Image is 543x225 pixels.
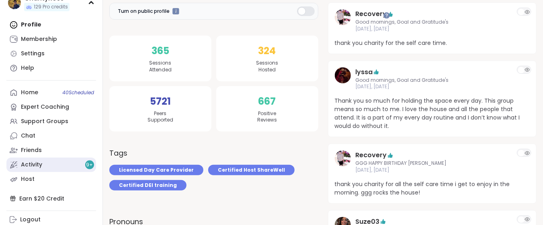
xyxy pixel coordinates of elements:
span: thank you charity for all the self care time i get to enjoy in the morning. ggg rocks the house! [335,180,530,197]
div: Membership [21,35,57,43]
a: Help [6,61,96,75]
a: Activity9+ [6,158,96,172]
span: Certified Host ShareWell [218,166,285,174]
iframe: Spotlight [383,12,390,18]
iframe: Spotlight [172,8,179,15]
span: Sessions Hosted [256,60,278,73]
div: Activity [21,161,42,169]
span: Turn on public profile [118,8,170,15]
div: Home [21,89,38,97]
span: Positive Reviews [257,110,277,124]
div: Host [21,175,35,183]
span: Licensed Day Care Provider [119,166,194,174]
span: [DATE], [DATE] [356,26,509,32]
span: 129 Pro credits [34,4,68,10]
span: 365 [152,44,169,58]
span: GGG HAPPY BIRTHDAY [PERSON_NAME] [356,160,509,167]
div: Expert Coaching [21,103,69,111]
span: Thank you so much for holding the space every day. This group means so much to me. I love the hou... [335,97,530,130]
span: Peers Supported [148,110,173,124]
a: Recovery [356,150,387,160]
div: Logout [20,216,41,224]
span: 324 [258,44,276,58]
a: Chat [6,129,96,143]
span: Certified DEI training [119,182,177,189]
a: Friends [6,143,96,158]
span: Good mornings, Goal and Gratitude's [356,19,509,26]
a: lyssa [335,67,351,91]
div: Support Groups [21,118,68,126]
span: [DATE], [DATE] [356,83,509,90]
div: Friends [21,146,42,154]
div: Chat [21,132,35,140]
img: Recovery [335,9,351,25]
img: Recovery [335,150,351,166]
span: Sessions Attended [149,60,172,73]
span: 40 Scheduled [62,89,94,96]
span: Good mornings, Goal and Gratitude's [356,77,509,84]
img: lyssa [335,67,351,83]
span: 9 + [86,162,93,168]
a: Support Groups [6,114,96,129]
a: Recovery [335,150,351,174]
div: Settings [21,50,45,58]
div: Help [21,64,34,72]
span: thank you charity for the self care time. [335,39,530,47]
a: Expert Coaching [6,100,96,114]
span: 667 [258,94,276,109]
a: Recovery [356,9,387,19]
span: [DATE], [DATE] [356,167,509,174]
a: Home40Scheduled [6,85,96,100]
a: lyssa [356,67,373,77]
h3: Tags [109,148,127,158]
a: Recovery [335,9,351,32]
span: 5721 [150,94,171,109]
a: Membership [6,32,96,47]
div: Earn $20 Credit [6,191,96,206]
a: Host [6,172,96,186]
a: Settings [6,47,96,61]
